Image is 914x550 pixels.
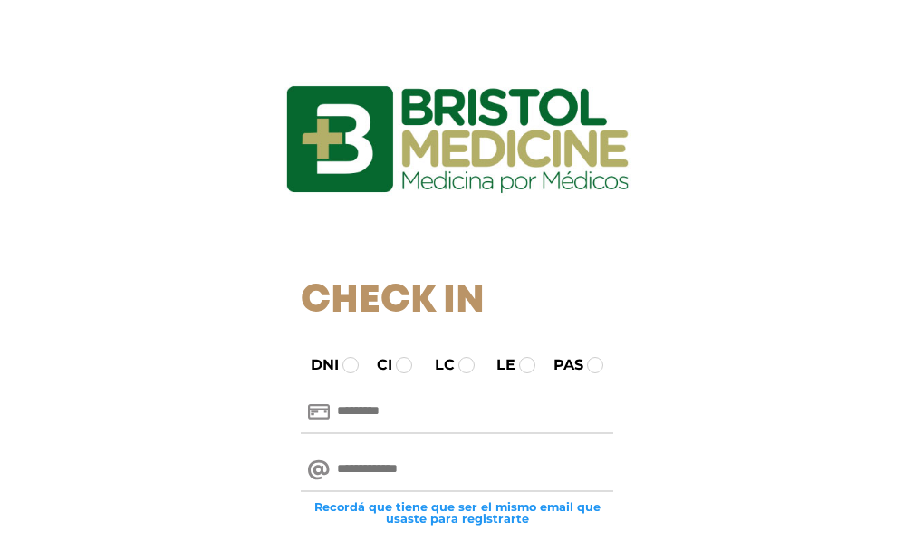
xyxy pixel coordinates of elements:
label: CI [361,354,392,376]
label: DNI [294,354,339,376]
small: Recordá que tiene que ser el mismo email que usaste para registrarte [301,501,613,525]
h1: Check In [301,279,613,324]
label: LC [419,354,455,376]
label: PAS [537,354,583,376]
label: LE [480,354,515,376]
img: logo_ingresarbristol.jpg [213,22,702,257]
